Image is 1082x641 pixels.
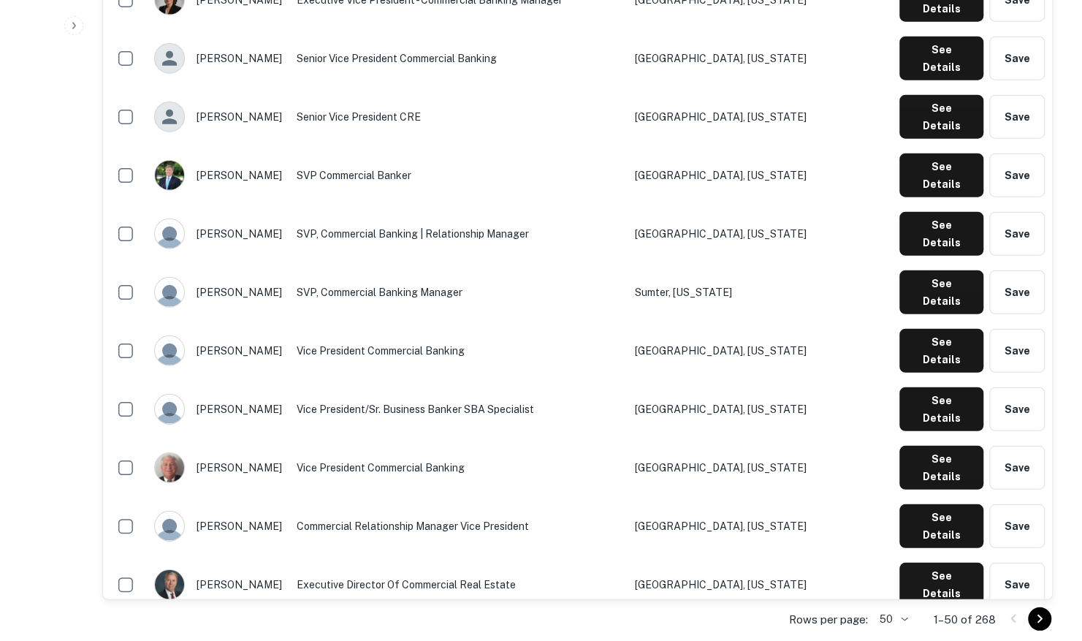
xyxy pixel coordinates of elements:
img: 1517466083285 [155,570,184,599]
div: [PERSON_NAME] [154,160,282,191]
button: Save [989,37,1045,80]
button: See Details [899,153,983,197]
td: Commercial Relationship Manager Vice President [289,497,628,555]
td: SVP, Commercial Banking | Relationship Manager [289,205,628,263]
button: Go to next page [1028,607,1051,631]
button: Save [989,329,1045,373]
div: [PERSON_NAME] [154,394,282,425]
button: See Details [899,95,983,139]
td: [GEOGRAPHIC_DATA], [US_STATE] [628,380,892,439]
button: See Details [899,37,983,80]
td: Vice President/Sr. Business Banker SBA Specialist [289,380,628,439]
p: 1–50 of 268 [934,611,996,629]
div: 50 [874,609,910,630]
button: See Details [899,212,983,256]
p: Rows per page: [789,611,868,629]
td: [GEOGRAPHIC_DATA], [US_STATE] [628,555,892,614]
div: [PERSON_NAME] [154,219,282,249]
button: See Details [899,563,983,607]
td: [GEOGRAPHIC_DATA], [US_STATE] [628,29,892,88]
td: [GEOGRAPHIC_DATA], [US_STATE] [628,146,892,205]
div: [PERSON_NAME] [154,452,282,483]
iframe: Chat Widget [1009,524,1082,594]
td: [GEOGRAPHIC_DATA], [US_STATE] [628,88,892,146]
div: [PERSON_NAME] [154,43,282,74]
td: SVP, Commercial Banking Manager [289,263,628,322]
div: [PERSON_NAME] [154,335,282,366]
div: [PERSON_NAME] [154,277,282,308]
img: 9c8pery4andzj6ohjkjp54ma2 [155,219,184,249]
td: [GEOGRAPHIC_DATA], [US_STATE] [628,322,892,380]
button: See Details [899,446,983,490]
button: Save [989,153,1045,197]
div: [PERSON_NAME] [154,569,282,600]
button: Save [989,270,1045,314]
button: Save [989,563,1045,607]
button: See Details [899,270,983,314]
img: 9c8pery4andzj6ohjkjp54ma2 [155,395,184,424]
td: Executive Director of Commercial Real Estate [289,555,628,614]
td: [GEOGRAPHIC_DATA], [US_STATE] [628,497,892,555]
td: [GEOGRAPHIC_DATA], [US_STATE] [628,205,892,263]
td: Senior Vice President Commercial Banking [289,29,628,88]
img: 9c8pery4andzj6ohjkjp54ma2 [155,336,184,365]
div: [PERSON_NAME] [154,511,282,542]
button: See Details [899,504,983,548]
button: See Details [899,329,983,373]
button: Save [989,504,1045,548]
img: 9c8pery4andzj6ohjkjp54ma2 [155,512,184,541]
img: 9c8pery4andzj6ohjkjp54ma2 [155,278,184,307]
td: [GEOGRAPHIC_DATA], [US_STATE] [628,439,892,497]
div: [PERSON_NAME] [154,102,282,132]
button: See Details [899,387,983,431]
td: Vice President Commercial Banking [289,439,628,497]
td: SVP Commercial Banker [289,146,628,205]
button: Save [989,95,1045,139]
td: Vice President Commercial Banking [289,322,628,380]
button: Save [989,212,1045,256]
td: Sumter, [US_STATE] [628,263,892,322]
td: Senior Vice President CRE [289,88,628,146]
img: 1615561110534 [155,453,184,482]
img: 1518534971905 [155,161,184,190]
button: Save [989,387,1045,431]
button: Save [989,446,1045,490]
